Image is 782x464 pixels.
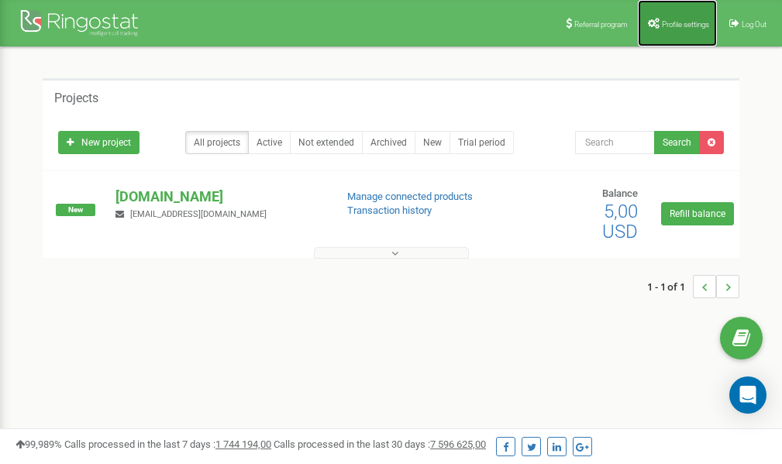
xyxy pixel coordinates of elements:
[662,20,709,29] span: Profile settings
[56,204,95,216] span: New
[647,259,739,314] nav: ...
[215,438,271,450] u: 1 744 194,00
[64,438,271,450] span: Calls processed in the last 7 days :
[654,131,700,154] button: Search
[647,275,693,298] span: 1 - 1 of 1
[347,205,432,216] a: Transaction history
[575,131,655,154] input: Search
[347,191,473,202] a: Manage connected products
[415,131,450,154] a: New
[274,438,486,450] span: Calls processed in the last 30 days :
[729,376,766,414] div: Open Intercom Messenger
[450,131,514,154] a: Trial period
[661,202,734,225] a: Refill balance
[185,131,249,154] a: All projects
[430,438,486,450] u: 7 596 625,00
[742,20,766,29] span: Log Out
[130,209,267,219] span: [EMAIL_ADDRESS][DOMAIN_NAME]
[574,20,628,29] span: Referral program
[362,131,415,154] a: Archived
[16,438,62,450] span: 99,989%
[248,131,291,154] a: Active
[290,131,363,154] a: Not extended
[54,91,98,105] h5: Projects
[115,187,322,207] p: [DOMAIN_NAME]
[58,131,140,154] a: New project
[602,187,638,199] span: Balance
[602,201,638,242] span: 5,00 USD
